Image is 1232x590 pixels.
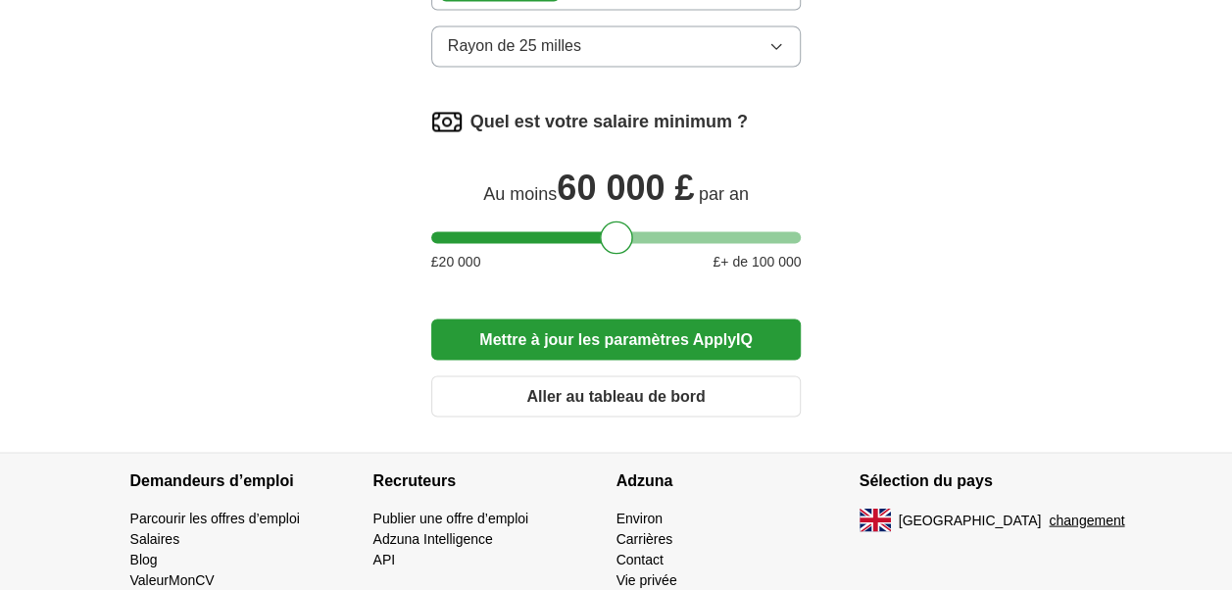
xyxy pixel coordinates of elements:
span: Au moins [483,183,557,203]
a: Vie privée [616,571,677,587]
a: API [373,551,396,566]
img: salary.png [431,106,463,137]
a: Salaires [130,530,180,546]
span: £ [431,251,481,271]
a: Environ [616,510,663,525]
h4: Sélection du pays [860,453,1103,508]
span: Rayon de 25 milles [448,34,581,58]
button: Aller au tableau de bord [431,375,802,417]
span: par an [699,183,749,203]
font: + de 100 000 [720,253,801,269]
font: 20 000 [439,253,481,269]
img: Drapeau britannique [860,508,891,531]
button: changement [1049,510,1124,530]
a: Publier une offre d’emploi [373,510,529,525]
span: £ [713,251,801,271]
a: Carrières [616,530,673,546]
button: Rayon de 25 milles [431,25,802,67]
span: [GEOGRAPHIC_DATA] [899,510,1042,530]
button: Mettre à jour les paramètres ApplyIQ [431,319,802,360]
a: Adzuna Intelligence [373,530,493,546]
a: Blog [130,551,158,566]
a: Parcourir les offres d’emploi [130,510,300,525]
span: 60 000 £ [557,167,694,207]
label: Quel est votre salaire minimum ? [470,109,748,135]
a: ValeurMonCV [130,571,215,587]
a: Contact [616,551,664,566]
